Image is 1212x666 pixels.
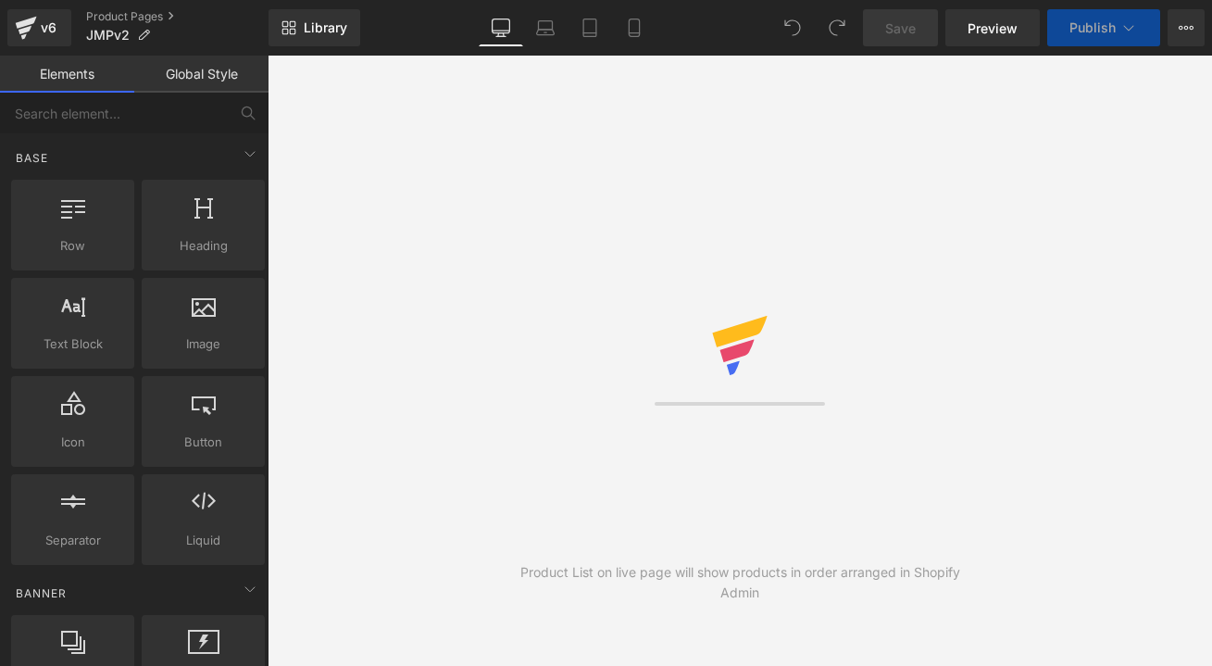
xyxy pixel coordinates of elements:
[147,531,259,550] span: Liquid
[134,56,269,93] a: Global Style
[14,584,69,602] span: Banner
[885,19,916,38] span: Save
[774,9,811,46] button: Undo
[568,9,612,46] a: Tablet
[945,9,1040,46] a: Preview
[17,334,129,354] span: Text Block
[968,19,1018,38] span: Preview
[7,9,71,46] a: v6
[523,9,568,46] a: Laptop
[17,531,129,550] span: Separator
[304,19,347,36] span: Library
[147,334,259,354] span: Image
[147,433,259,452] span: Button
[612,9,656,46] a: Mobile
[37,16,60,40] div: v6
[818,9,856,46] button: Redo
[269,9,360,46] a: New Library
[17,433,129,452] span: Icon
[1069,20,1116,35] span: Publish
[147,236,259,256] span: Heading
[1047,9,1160,46] button: Publish
[479,9,523,46] a: Desktop
[504,562,976,603] div: Product List on live page will show products in order arranged in Shopify Admin
[86,28,130,43] span: JMPv2
[1168,9,1205,46] button: More
[86,9,269,24] a: Product Pages
[14,149,50,167] span: Base
[17,236,129,256] span: Row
